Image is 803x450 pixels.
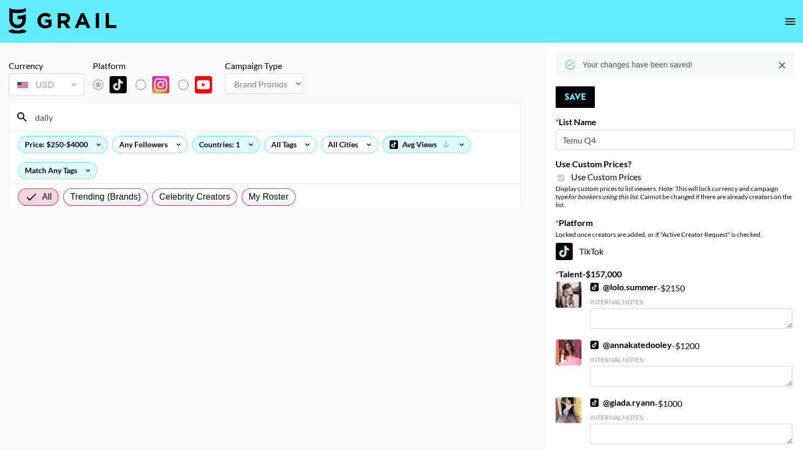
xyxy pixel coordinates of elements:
em: for bookers using this list [568,193,637,201]
img: TikTok [109,76,127,93]
img: TikTok [590,340,599,349]
div: TikTok [555,243,794,260]
div: All Cities [321,137,360,153]
img: Grail Talent [9,8,116,33]
div: Countries: 1 [193,137,259,153]
div: List locked to TikTok. [93,73,221,96]
a: @annakatedooley [590,339,672,350]
button: open drawer [779,11,801,32]
div: Match Any Tags [18,162,97,179]
label: Use Custom Prices? [555,159,794,169]
button: Save [555,86,595,108]
img: TikTok [590,398,599,407]
span: Trending (Brands) [70,190,141,203]
div: - $ 1200 [590,339,792,386]
div: Internal Notes: [590,356,792,364]
input: Search by User Name [29,108,514,126]
div: Your changes have been saved! [582,55,692,74]
div: Internal Notes: [590,413,792,421]
div: USD [11,76,82,94]
label: Platform [555,217,794,228]
label: Talent - $ 157,000 [555,269,794,279]
a: @lolo.summer [590,282,657,292]
span: Celebrity Creators [159,190,230,203]
div: Avg Views [383,137,470,153]
div: Locked once creators are added, or if "Active Creator Request" is checked. [555,230,794,238]
div: Price: $250-$4000 [18,137,107,153]
div: Currency [9,60,84,71]
div: Currency is locked to USD [9,71,84,98]
img: TikTok [590,283,599,291]
div: Campaign Type [225,60,303,71]
button: Close [774,57,790,73]
a: @giada.ryann [590,397,655,408]
span: Use Custom Prices [571,172,641,182]
img: Instagram [152,76,169,93]
div: All Tags [265,137,299,153]
img: YouTube [195,76,212,93]
label: List Name [555,117,794,127]
div: Platform [93,60,221,71]
span: All [42,190,52,203]
div: Any Followers [113,137,170,153]
img: TikTok [555,243,573,260]
div: - $ 2150 [590,282,792,329]
div: Display custom prices to list viewers. Note: This will lock currency and campaign type . Cannot b... [555,185,794,209]
div: - $ 1000 [590,397,792,444]
span: My Roster [249,190,289,203]
div: Internal Notes: [590,298,792,306]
